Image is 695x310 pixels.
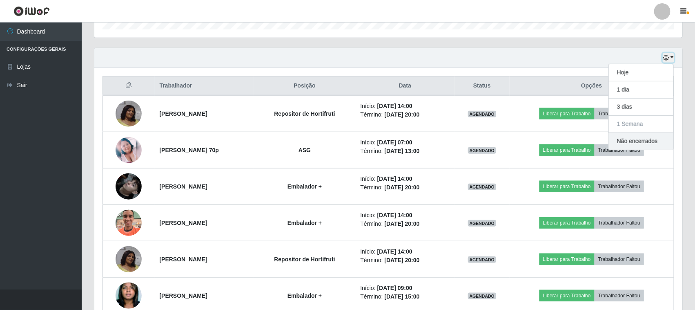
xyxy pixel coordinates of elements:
[595,217,644,229] button: Trabalhador Faltou
[116,101,142,127] img: 1755965630381.jpeg
[360,147,450,155] li: Término:
[609,133,673,150] button: Não encerrados
[385,111,420,118] time: [DATE] 20:00
[385,257,420,263] time: [DATE] 20:00
[595,108,644,119] button: Trabalhador Faltou
[160,220,207,226] strong: [PERSON_NAME]
[160,183,207,190] strong: [PERSON_NAME]
[155,76,254,96] th: Trabalhador
[377,103,412,109] time: [DATE] 14:00
[360,284,450,292] li: Início:
[595,290,644,301] button: Trabalhador Faltou
[539,181,595,192] button: Liberar para Trabalho
[385,148,420,154] time: [DATE] 13:00
[539,290,595,301] button: Liberar para Trabalho
[160,256,207,263] strong: [PERSON_NAME]
[377,248,412,255] time: [DATE] 14:00
[116,137,142,163] img: 1693706792822.jpeg
[595,181,644,192] button: Trabalhador Faltou
[360,220,450,228] li: Término:
[468,256,497,263] span: AGENDADO
[116,163,142,210] img: 1750963256706.jpeg
[539,254,595,265] button: Liberar para Trabalho
[360,138,450,147] li: Início:
[160,110,207,117] strong: [PERSON_NAME]
[360,292,450,301] li: Término:
[298,147,311,153] strong: ASG
[468,293,497,299] span: AGENDADO
[13,6,50,16] img: CoreUI Logo
[468,111,497,117] span: AGENDADO
[595,254,644,265] button: Trabalhador Faltou
[274,256,335,263] strong: Repositor de Hortifruti
[360,247,450,256] li: Início:
[454,76,509,96] th: Status
[360,110,450,119] li: Término:
[385,220,420,227] time: [DATE] 20:00
[360,256,450,265] li: Término:
[377,212,412,218] time: [DATE] 14:00
[468,147,497,154] span: AGENDADO
[468,220,497,227] span: AGENDADO
[385,293,420,300] time: [DATE] 15:00
[468,184,497,190] span: AGENDADO
[609,99,673,116] button: 3 dias
[160,147,219,153] strong: [PERSON_NAME] 70p
[609,116,673,133] button: 1 Semana
[377,175,412,182] time: [DATE] 14:00
[360,175,450,183] li: Início:
[287,220,322,226] strong: Embalador +
[360,183,450,192] li: Término:
[595,144,644,156] button: Trabalhador Faltou
[377,285,412,291] time: [DATE] 09:00
[539,217,595,229] button: Liberar para Trabalho
[385,184,420,191] time: [DATE] 20:00
[510,76,674,96] th: Opções
[609,81,673,99] button: 1 dia
[287,183,322,190] strong: Embalador +
[116,246,142,272] img: 1755965630381.jpeg
[254,76,356,96] th: Posição
[274,110,335,117] strong: Repositor de Hortifruti
[539,108,595,119] button: Liberar para Trabalho
[377,139,412,146] time: [DATE] 07:00
[287,292,322,299] strong: Embalador +
[160,292,207,299] strong: [PERSON_NAME]
[360,211,450,220] li: Início:
[116,200,142,246] img: 1752546714957.jpeg
[355,76,454,96] th: Data
[360,102,450,110] li: Início:
[609,64,673,81] button: Hoje
[539,144,595,156] button: Liberar para Trabalho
